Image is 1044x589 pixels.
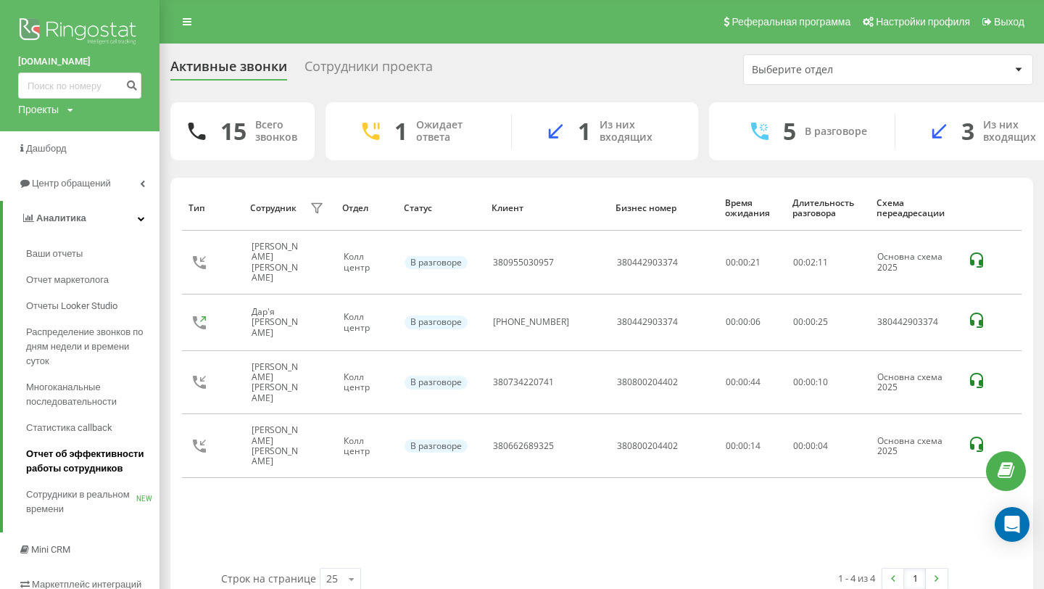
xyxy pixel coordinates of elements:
div: 5 [783,118,796,145]
span: Сотрудники в реальном времени [26,487,136,516]
div: Сотрудники проекта [304,59,433,81]
div: : : [793,377,828,387]
span: 02 [805,256,816,268]
a: Многоканальные последовательности [26,374,159,415]
div: [PERSON_NAME] [PERSON_NAME] [252,242,307,284]
div: В разговоре [405,376,468,389]
span: Центр обращений [32,178,111,189]
div: 1 [578,118,591,145]
div: Дар'я [PERSON_NAME] [252,307,307,338]
div: 3 [961,118,974,145]
span: 11 [818,256,828,268]
div: Отдел [342,203,390,213]
span: 00 [805,440,816,452]
div: Основна схема 2025 [877,436,952,457]
span: 00 [793,376,803,388]
div: 00:00:21 [726,258,777,268]
div: Схема переадресации [877,198,953,219]
div: Колл центр [344,252,389,273]
div: Статус [404,203,478,213]
span: 00 [805,376,816,388]
span: Многоканальные последовательности [26,380,152,409]
span: Строк на странице [221,572,316,585]
div: Длительность разговора [792,198,863,219]
div: Колл центр [344,436,389,457]
div: Колл центр [344,372,389,393]
a: Отчеты Looker Studio [26,293,159,319]
div: Тип [188,203,236,213]
span: Отчет маркетолога [26,273,109,287]
span: Выход [994,16,1024,28]
a: Отчет маркетолога [26,267,159,293]
div: 15 [220,118,246,145]
a: Сотрудники в реальном времениNEW [26,482,159,522]
div: 380734220741 [493,377,554,387]
div: 380442903374 [617,317,678,327]
a: Статистика callback [26,415,159,441]
span: 00 [793,440,803,452]
a: Аналитика [3,201,159,236]
div: : : [793,317,828,327]
div: 380662689325 [493,441,554,451]
a: 1 [904,569,926,589]
span: 04 [818,440,828,452]
div: Ожидает ответа [416,119,489,144]
div: Open Intercom Messenger [995,507,1029,542]
span: Аналитика [36,213,86,223]
a: [DOMAIN_NAME] [18,54,141,69]
span: 00 [793,316,803,328]
div: Основна схема 2025 [877,252,952,273]
span: Отчет об эффективности работы сотрудников [26,447,152,476]
div: : : [793,441,828,451]
div: 380442903374 [877,317,952,327]
span: Распределение звонков по дням недели и времени суток [26,325,152,368]
span: 10 [818,376,828,388]
span: Ваши отчеты [26,247,83,261]
div: [PERSON_NAME] [PERSON_NAME] [252,425,307,467]
div: Бизнес номер [616,203,710,213]
span: Mini CRM [31,544,70,555]
div: В разговоре [405,256,468,269]
div: Время ожидания [725,198,779,219]
span: Реферальная программа [732,16,850,28]
div: В разговоре [405,316,468,329]
div: В разговоре [805,125,867,138]
a: Отчет об эффективности работы сотрудников [26,441,159,482]
div: 380800204402 [617,441,678,451]
div: [PHONE_NUMBER] [493,317,569,327]
div: 380442903374 [617,258,678,268]
div: В разговоре [405,440,468,453]
div: Из них входящих [600,119,676,144]
div: 25 [326,572,338,586]
span: Настройки профиля [876,16,970,28]
span: Дашборд [26,143,67,154]
div: Основна схема 2025 [877,372,952,393]
img: Ringostat logo [18,15,141,51]
div: Активные звонки [170,59,287,81]
div: Клиент [492,203,602,213]
div: Всего звонков [255,119,297,144]
div: 380955030957 [493,258,554,268]
div: [PERSON_NAME] [PERSON_NAME] [252,362,307,404]
a: Распределение звонков по дням недели и времени суток [26,319,159,374]
div: 00:00:44 [726,377,777,387]
div: Выберите отдел [752,64,925,76]
div: Сотрудник [250,203,297,213]
span: 00 [793,256,803,268]
div: 380800204402 [617,377,678,387]
div: 00:00:14 [726,441,777,451]
input: Поиск по номеру [18,73,141,99]
span: Отчеты Looker Studio [26,299,117,313]
div: 1 [394,118,407,145]
span: 25 [818,316,828,328]
a: Ваши отчеты [26,241,159,267]
div: Колл центр [344,312,389,333]
div: : : [793,258,828,268]
div: Проекты [18,102,59,117]
div: 00:00:06 [726,317,777,327]
div: 1 - 4 из 4 [838,571,875,585]
span: Статистика callback [26,421,112,435]
span: 00 [805,316,816,328]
